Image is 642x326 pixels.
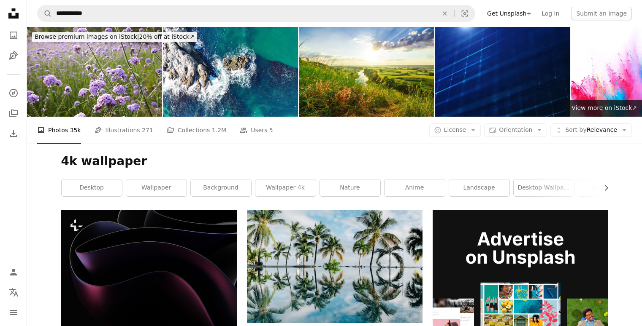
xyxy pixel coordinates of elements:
[299,27,434,117] img: A beautiful valley with a river, blue sky with large clouds and bright sun. Aerial
[95,117,153,144] a: Illustrations 271
[247,263,423,270] a: water reflection of coconut palm trees
[5,284,22,301] button: Language
[240,117,273,144] a: Users 5
[5,85,22,102] a: Explore
[571,7,632,20] button: Submit an image
[5,304,22,321] button: Menu
[565,126,617,134] span: Relevance
[5,47,22,64] a: Illustrations
[37,5,475,22] form: Find visuals sitewide
[565,126,586,133] span: Sort by
[32,32,197,42] div: 20% off at iStock ↗
[320,179,380,196] a: nature
[212,126,226,135] span: 1.2M
[572,104,637,111] span: View more on iStock ↗
[429,123,481,137] button: License
[5,105,22,122] a: Collections
[142,126,153,135] span: 271
[191,179,251,196] a: background
[255,179,316,196] a: wallpaper 4k
[455,5,475,21] button: Visual search
[247,210,423,323] img: water reflection of coconut palm trees
[436,5,454,21] button: Clear
[163,27,298,117] img: Where Sea Meets Stone: Aerial Shots of Waves Crashing with Power and Grace
[385,179,445,196] a: anime
[5,264,22,281] a: Log in / Sign up
[566,100,642,117] a: View more on iStock↗
[167,117,226,144] a: Collections 1.2M
[27,27,162,117] img: Purple verbena in the garden
[126,179,187,196] a: wallpaper
[484,123,547,137] button: Orientation
[269,126,273,135] span: 5
[38,5,52,21] button: Search Unsplash
[35,33,139,40] span: Browse premium images on iStock |
[514,179,574,196] a: desktop wallpaper
[61,265,237,272] a: a black and purple abstract background with curves
[449,179,509,196] a: landscape
[499,126,532,133] span: Orientation
[5,125,22,142] a: Download History
[536,7,564,20] a: Log in
[444,126,466,133] span: License
[435,27,570,117] img: 4K Digital Cyberspace with Particles and Digital Data Network Connections. High Speed Connection ...
[578,179,639,196] a: inspiration
[62,179,122,196] a: desktop
[5,27,22,44] a: Photos
[27,27,202,47] a: Browse premium images on iStock|20% off at iStock↗
[550,123,632,137] button: Sort byRelevance
[482,7,536,20] a: Get Unsplash+
[61,154,608,169] h1: 4k wallpaper
[599,179,608,196] button: scroll list to the right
